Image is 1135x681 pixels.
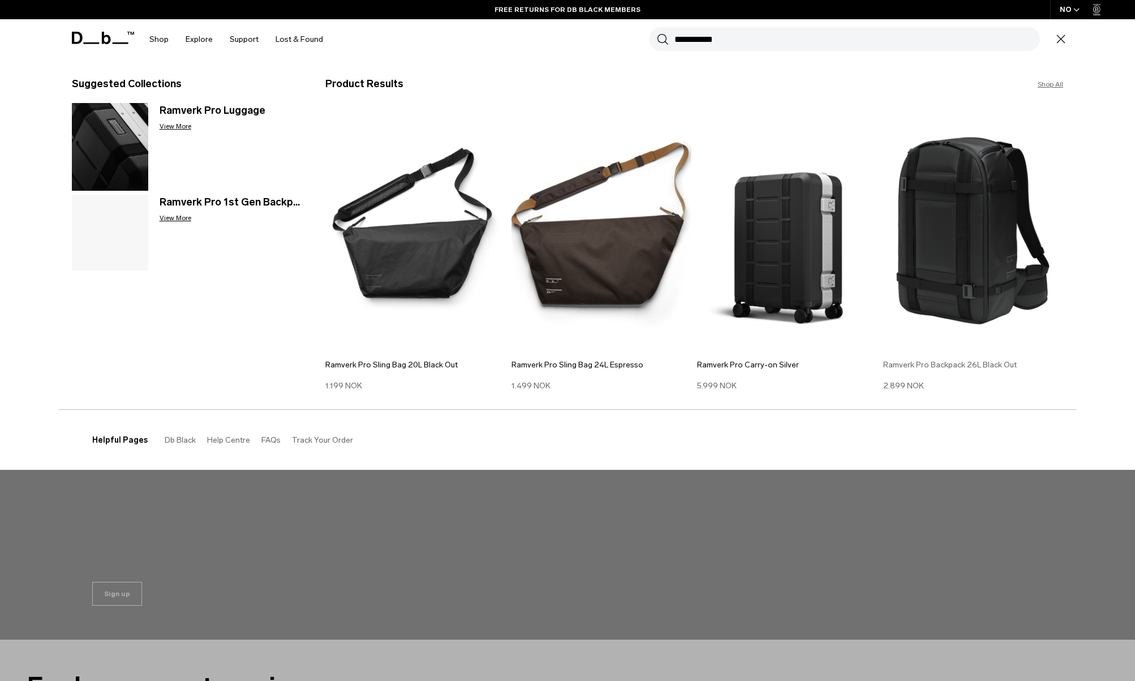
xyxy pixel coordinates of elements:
[697,381,737,391] span: 5.999 NOK
[883,109,1064,392] a: Ramverk_pro_bacpack_26L_black_out_2024_1.png Ramverk Pro Backpack 26L Black Out 2.899 NOK
[160,103,303,118] h3: Ramverk Pro Luggage
[160,121,303,131] p: View More
[495,5,640,15] a: FREE RETURNS FOR DB BLACK MEMBERS
[697,109,878,392] a: Ramverk Pro Carry-on Silver Ramverk Pro Carry-on Silver 5.999 NOK
[511,359,692,371] h3: Ramverk Pro Sling Bag 24L Espresso
[92,434,148,446] h3: Helpful Pages
[149,19,169,59] a: Shop
[697,359,878,371] h3: Ramverk Pro Carry-on Silver
[325,359,506,371] h3: Ramverk Pro Sling Bag 20L Black Out
[141,19,332,59] nav: Main Navigation
[325,76,694,92] h3: Product Results
[276,19,323,59] a: Lost & Found
[1038,79,1063,89] a: Shop All
[186,19,213,59] a: Explore
[160,213,303,223] p: View More
[207,435,250,445] a: Help Centre
[72,103,303,195] a: Ramverk Pro Luggage Ramverk Pro Luggage View More
[511,109,692,392] a: Ramverk Pro Sling Bag 24L Espresso Ramverk Pro Sling Bag 24L Espresso 1.499 NOK
[325,109,506,352] img: Ramverk Pro Sling Bag 20L Black Out
[511,109,692,352] img: Ramverk Pro Sling Bag 24L Espresso
[72,195,303,282] a: Ramverk Pro 1st Gen Backp... View More
[72,76,303,92] h3: Suggested Collections
[72,103,148,191] img: Ramverk Pro Luggage
[292,435,353,445] a: Track Your Order
[883,109,1064,352] img: Ramverk_pro_bacpack_26L_black_out_2024_1.png
[230,19,259,59] a: Support
[883,359,1064,371] h3: Ramverk Pro Backpack 26L Black Out
[165,435,196,445] a: Db Black
[697,109,878,352] img: Ramverk Pro Carry-on Silver
[511,381,551,391] span: 1.499 NOK
[883,381,924,391] span: 2.899 NOK
[325,381,362,391] span: 1.199 NOK
[261,435,281,445] a: FAQs
[160,195,303,210] h3: Ramverk Pro 1st Gen Backp...
[325,109,506,392] a: Ramverk Pro Sling Bag 20L Black Out Ramverk Pro Sling Bag 20L Black Out 1.199 NOK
